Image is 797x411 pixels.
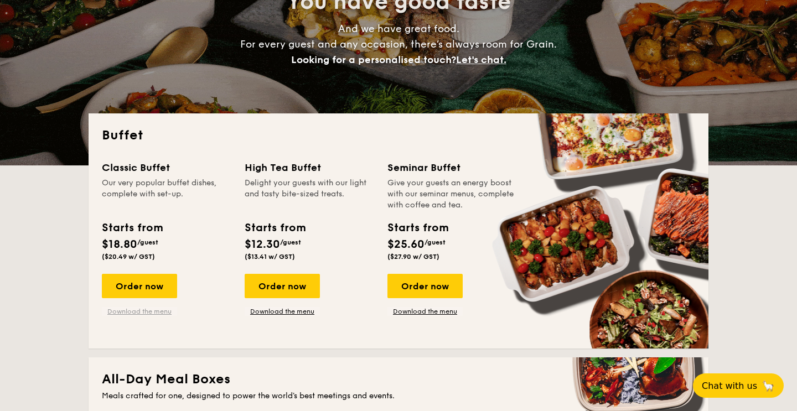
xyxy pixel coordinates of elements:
[245,220,305,236] div: Starts from
[102,274,177,298] div: Order now
[280,238,301,246] span: /guest
[702,381,757,391] span: Chat with us
[387,253,439,261] span: ($27.90 w/ GST)
[102,160,231,175] div: Classic Buffet
[102,220,162,236] div: Starts from
[102,127,695,144] h2: Buffet
[387,307,463,316] a: Download the menu
[245,238,280,251] span: $12.30
[245,253,295,261] span: ($13.41 w/ GST)
[456,54,506,66] span: Let's chat.
[387,238,425,251] span: $25.60
[102,391,695,402] div: Meals crafted for one, designed to power the world's best meetings and events.
[245,178,374,211] div: Delight your guests with our light and tasty bite-sized treats.
[102,371,695,388] h2: All-Day Meal Boxes
[137,238,158,246] span: /guest
[102,253,155,261] span: ($20.49 w/ GST)
[245,274,320,298] div: Order now
[387,178,517,211] div: Give your guests an energy boost with our seminar menus, complete with coffee and tea.
[291,54,456,66] span: Looking for a personalised touch?
[245,160,374,175] div: High Tea Buffet
[387,274,463,298] div: Order now
[762,379,775,392] span: 🦙
[102,238,137,251] span: $18.80
[240,23,557,66] span: And we have great food. For every guest and any occasion, there’s always room for Grain.
[387,160,517,175] div: Seminar Buffet
[693,373,784,398] button: Chat with us🦙
[102,307,177,316] a: Download the menu
[387,220,448,236] div: Starts from
[245,307,320,316] a: Download the menu
[425,238,446,246] span: /guest
[102,178,231,211] div: Our very popular buffet dishes, complete with set-up.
